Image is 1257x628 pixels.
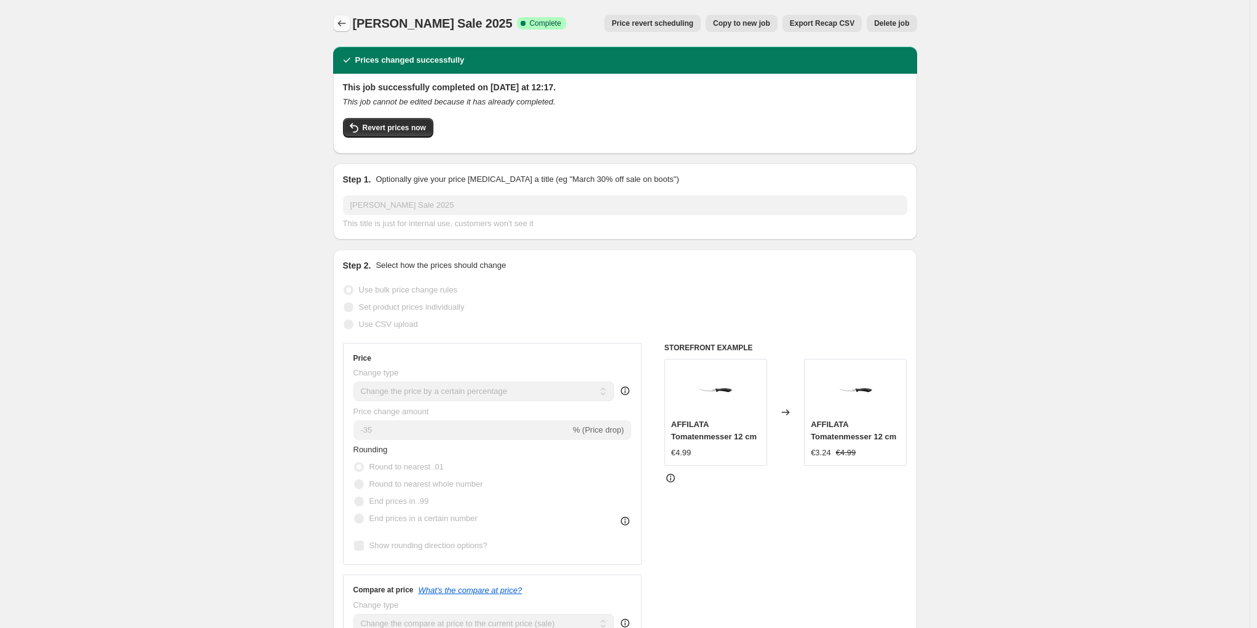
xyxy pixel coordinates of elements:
[874,18,909,28] span: Delete job
[867,15,916,32] button: Delete job
[369,462,444,471] span: Round to nearest .01
[836,447,856,459] strike: €4.99
[529,18,561,28] span: Complete
[811,420,896,441] span: AFFILATA Tomatenmesser 12 cm
[363,123,426,133] span: Revert prices now
[664,343,907,353] h6: STOREFRONT EXAMPLE
[691,366,740,415] img: Tramontina_AFFILATATomatenmesser12cm_0624_01_80x.jpg
[353,420,570,440] input: -15
[353,368,399,377] span: Change type
[619,385,631,397] div: help
[359,302,465,312] span: Set product prices individually
[671,420,757,441] span: AFFILATA Tomatenmesser 12 cm
[573,425,624,434] span: % (Price drop)
[353,600,399,610] span: Change type
[343,259,371,272] h2: Step 2.
[343,118,433,138] button: Revert prices now
[671,447,692,459] div: €4.99
[353,353,371,363] h3: Price
[343,173,371,186] h2: Step 1.
[376,173,679,186] p: Optionally give your price [MEDICAL_DATA] a title (eg "March 30% off sale on boots")
[353,445,388,454] span: Rounding
[376,259,506,272] p: Select how the prices should change
[333,15,350,32] button: Price change jobs
[369,497,429,506] span: End prices in .99
[369,541,487,550] span: Show rounding direction options?
[353,407,429,416] span: Price change amount
[353,17,513,30] span: [PERSON_NAME] Sale 2025
[343,97,556,106] i: This job cannot be edited because it has already completed.
[343,219,534,228] span: This title is just for internal use, customers won't see it
[811,447,831,459] div: €3.24
[343,81,907,93] h2: This job successfully completed on [DATE] at 12:17.
[359,285,457,294] span: Use bulk price change rules
[343,195,907,215] input: 30% off holiday sale
[831,366,880,415] img: Tramontina_AFFILATATomatenmesser12cm_0624_01_80x.jpg
[612,18,693,28] span: Price revert scheduling
[790,18,854,28] span: Export Recap CSV
[706,15,778,32] button: Copy to new job
[369,514,478,523] span: End prices in a certain number
[604,15,701,32] button: Price revert scheduling
[782,15,862,32] button: Export Recap CSV
[355,54,465,66] h2: Prices changed successfully
[419,586,522,595] button: What's the compare at price?
[353,585,414,595] h3: Compare at price
[713,18,770,28] span: Copy to new job
[359,320,418,329] span: Use CSV upload
[369,479,483,489] span: Round to nearest whole number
